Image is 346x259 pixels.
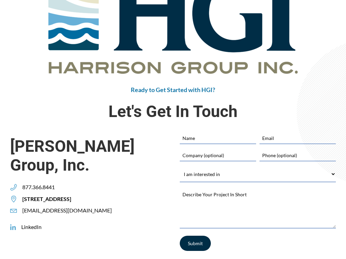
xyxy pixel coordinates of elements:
[180,236,211,251] input: Submit
[10,137,166,174] span: [PERSON_NAME] Group, Inc.
[180,149,256,161] input: Company (optional)
[10,184,55,191] a: 877.366.8441
[16,224,42,231] span: LinkedIn
[17,184,55,191] span: 877.366.8441
[10,196,71,203] a: [STREET_ADDRESS]
[10,100,336,123] span: Let's Get In Touch
[17,207,112,214] span: [EMAIL_ADDRESS][DOMAIN_NAME]
[131,86,215,93] span: Ready to Get Started with HGI?
[10,224,42,231] a: LinkedIn
[17,196,71,203] span: [STREET_ADDRESS]
[259,149,336,161] input: Phone (optional)
[259,132,336,144] input: Email
[10,207,112,214] a: [EMAIL_ADDRESS][DOMAIN_NAME]
[180,132,256,144] input: Name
